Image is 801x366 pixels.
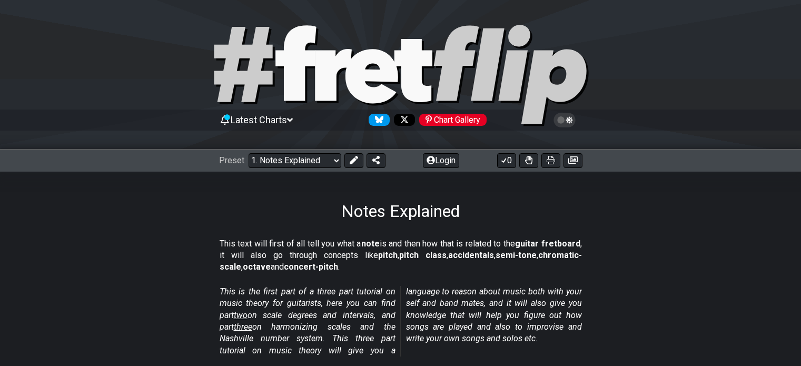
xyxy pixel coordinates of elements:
button: Edit Preset [344,153,363,168]
a: Follow #fretflip at Bluesky [364,114,390,126]
strong: pitch class [399,250,447,260]
button: Share Preset [367,153,385,168]
span: Toggle light / dark theme [559,115,571,125]
button: 0 [497,153,516,168]
p: This text will first of all tell you what a is and then how that is related to the , it will also... [220,238,582,273]
strong: pitch [378,250,398,260]
strong: accidentals [448,250,494,260]
span: Preset [219,155,244,165]
button: Print [541,153,560,168]
button: Create image [563,153,582,168]
button: Toggle Dexterity for all fretkits [519,153,538,168]
div: Chart Gallery [419,114,487,126]
strong: note [361,239,380,249]
button: Login [423,153,459,168]
a: Follow #fretflip at X [390,114,415,126]
span: Latest Charts [231,114,287,125]
select: Preset [249,153,341,168]
strong: concert-pitch [284,262,338,272]
em: This is the first part of a three part tutorial on music theory for guitarists, here you can find... [220,286,582,355]
span: three [234,322,252,332]
strong: octave [243,262,271,272]
h1: Notes Explained [341,201,460,221]
a: #fretflip at Pinterest [415,114,487,126]
strong: guitar fretboard [515,239,580,249]
span: two [234,310,248,320]
strong: semi-tone [496,250,537,260]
